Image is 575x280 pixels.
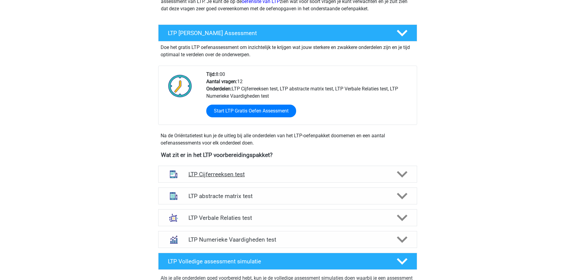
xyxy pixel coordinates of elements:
[166,188,181,204] img: abstracte matrices
[156,209,420,226] a: analogieen LTP Verbale Relaties test
[158,132,417,147] div: Na de Oriëntatietest kun je de uitleg bij alle onderdelen van het LTP-oefenpakket doornemen en ee...
[165,71,195,101] img: Klok
[166,210,181,226] img: analogieen
[156,231,420,248] a: numeriek redeneren LTP Numerieke Vaardigheden test
[188,214,387,221] h4: LTP Verbale Relaties test
[168,258,387,265] h4: LTP Volledige assessment simulatie
[166,232,181,247] img: numeriek redeneren
[166,166,181,182] img: cijferreeksen
[156,166,420,183] a: cijferreeksen LTP Cijferreeksen test
[188,236,387,243] h4: LTP Numerieke Vaardigheden test
[206,71,216,77] b: Tijd:
[156,253,420,270] a: LTP Volledige assessment simulatie
[206,79,237,84] b: Aantal vragen:
[206,86,232,92] b: Onderdelen:
[188,171,387,178] h4: LTP Cijferreeksen test
[168,30,387,37] h4: LTP [PERSON_NAME] Assessment
[158,41,417,58] div: Doe het gratis LTP oefenassessment om inzichtelijk te krijgen wat jouw sterkere en zwakkere onder...
[156,24,420,41] a: LTP [PERSON_NAME] Assessment
[161,151,414,158] h4: Wat zit er in het LTP voorbereidingspakket?
[188,193,387,200] h4: LTP abstracte matrix test
[202,71,417,125] div: 8:00 12 LTP Cijferreeksen test, LTP abstracte matrix test, LTP Verbale Relaties test, LTP Numerie...
[206,105,296,117] a: Start LTP Gratis Oefen Assessment
[156,187,420,204] a: abstracte matrices LTP abstracte matrix test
